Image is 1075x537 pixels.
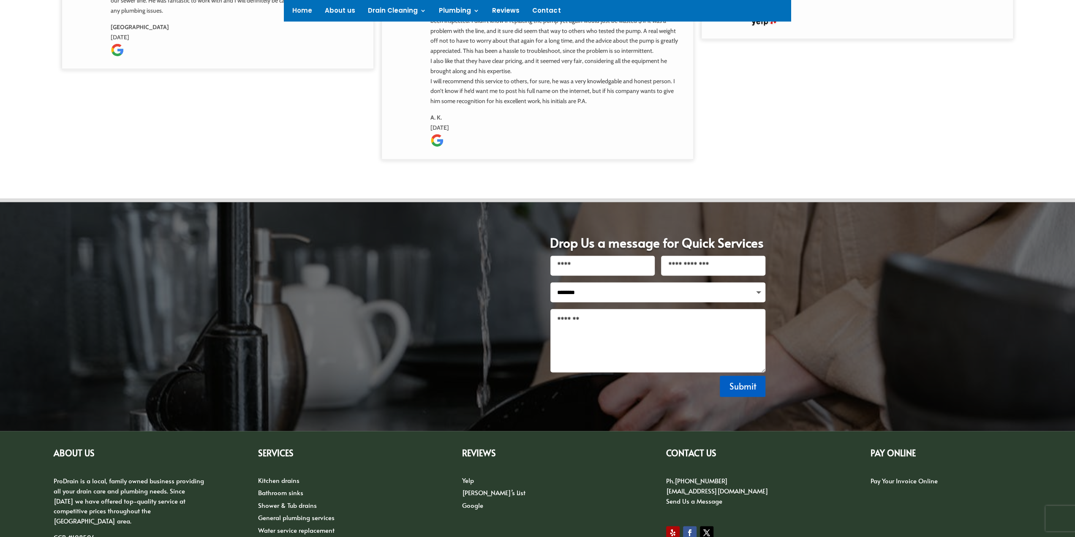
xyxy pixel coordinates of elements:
[870,449,1021,462] h2: PAY ONLINE
[111,33,129,41] span: [DATE]
[550,236,765,256] h1: Drop Us a message for Quick Services
[54,449,204,462] h2: ABOUT US
[870,476,937,485] a: Pay Your Invoice Online
[430,124,449,131] span: [DATE]
[666,486,768,495] a: [EMAIL_ADDRESS][DOMAIN_NAME]
[675,476,728,485] a: [PHONE_NUMBER]
[462,476,474,485] a: Yelp
[430,134,444,147] img: Google Logo
[54,476,204,532] p: ProDrain is a local, family owned business providing all your drain care and plumbing needs. Sinc...
[325,8,355,17] a: About us
[462,488,525,497] a: [PERSON_NAME]’s List
[666,496,722,505] a: Send Us a Message
[462,449,613,462] h2: Reviews
[111,22,365,33] strong: [GEOGRAPHIC_DATA]
[462,501,483,510] a: Google
[368,8,426,17] a: Drain Cleaning
[292,8,312,17] a: Home
[258,488,303,497] a: Bathroom sinks
[258,526,335,534] a: Water service replacement
[258,501,317,510] a: Shower & Tub drains
[666,449,817,462] h2: CONTACT US
[258,449,409,462] h2: Services
[111,43,124,57] img: Google Logo
[720,376,765,397] button: Submit
[258,513,335,522] a: General plumbing services
[258,476,299,485] a: Kitchen drains
[430,113,685,123] strong: A. K.
[439,8,479,17] a: Plumbing
[532,8,561,17] a: Contact
[492,8,520,17] a: Reviews
[666,476,675,485] span: Ph.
